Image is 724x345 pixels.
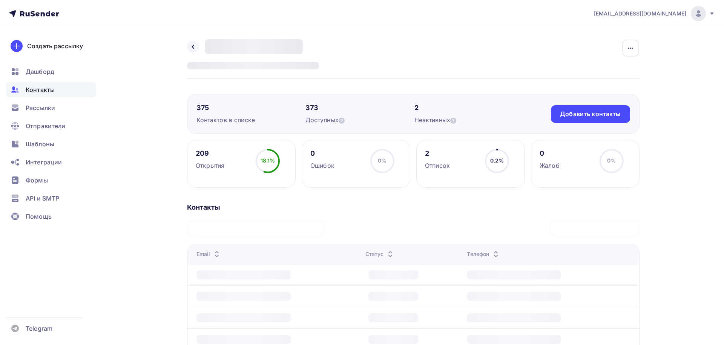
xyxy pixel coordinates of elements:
[26,176,48,185] span: Формы
[26,103,55,112] span: Рассылки
[196,103,305,112] div: 375
[414,103,523,112] div: 2
[26,67,54,76] span: Дашборд
[425,149,450,158] div: 2
[540,161,560,170] div: Жалоб
[26,85,55,94] span: Контакты
[6,64,96,79] a: Дашборд
[378,157,387,164] span: 0%
[196,250,222,258] div: Email
[27,41,83,51] div: Создать рассылку
[196,149,224,158] div: 209
[26,194,59,203] span: API и SMTP
[490,157,504,164] span: 0.2%
[26,158,62,167] span: Интеграции
[6,118,96,133] a: Отправители
[305,115,414,124] div: Доступных
[6,173,96,188] a: Формы
[26,121,66,130] span: Отправители
[425,161,450,170] div: Отписок
[6,136,96,152] a: Шаблоны
[6,82,96,97] a: Контакты
[26,324,52,333] span: Telegram
[310,161,334,170] div: Ошибок
[26,140,54,149] span: Шаблоны
[261,157,275,164] span: 18.1%
[310,149,334,158] div: 0
[594,10,686,17] span: [EMAIL_ADDRESS][DOMAIN_NAME]
[607,157,616,164] span: 0%
[594,6,715,21] a: [EMAIL_ADDRESS][DOMAIN_NAME]
[196,115,305,124] div: Контактов в списке
[467,250,500,258] div: Телефон
[187,203,640,212] div: Контакты
[540,149,560,158] div: 0
[26,212,52,221] span: Помощь
[365,250,395,258] div: Статус
[414,115,523,124] div: Неактивных
[305,103,414,112] div: 373
[196,161,224,170] div: Открытия
[560,110,621,118] div: Добавить контакты
[6,100,96,115] a: Рассылки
